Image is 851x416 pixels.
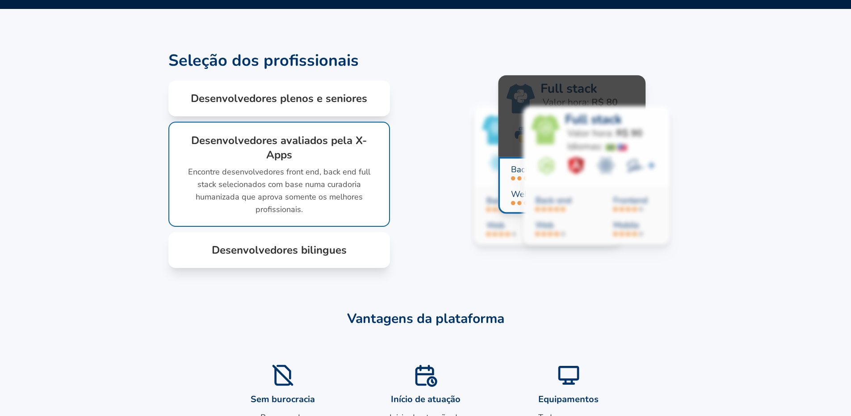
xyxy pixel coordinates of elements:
[168,52,359,70] h1: Seleção dos profissionais
[168,311,683,327] h1: Vantagens da plataforma
[183,91,376,106] h1: Desenvolvedores plenos e seniores
[511,393,626,406] h1: Equipamentos
[183,257,376,298] p: Além de contratar desenvolvedores com anos de experiência, você também encontra desenvolvedores f...
[184,162,375,216] p: Encontre desenvolvedores front end, back end full stack selecionados com base numa curadoria huma...
[369,393,483,406] h1: Início de atuação
[226,393,340,406] h1: Sem burocracia
[183,243,376,257] h1: Desenvolvedores bilingues
[184,133,375,162] h1: Desenvolvedores avaliados pela X-Apps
